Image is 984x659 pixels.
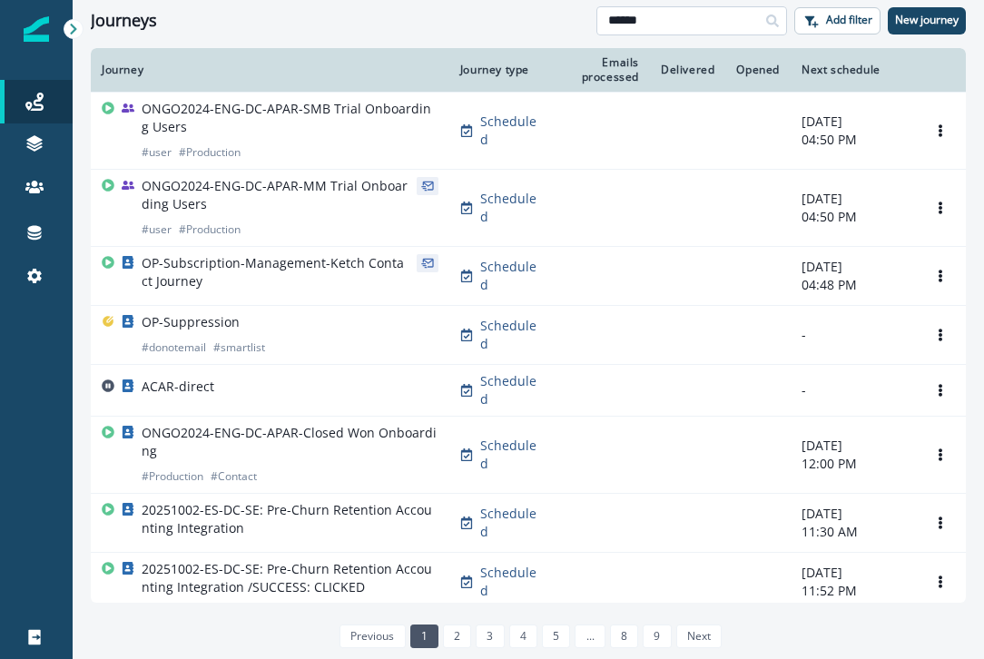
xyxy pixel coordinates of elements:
[91,170,966,247] a: ONGO2024-ENG-DC-APAR-MM Trial Onboarding Users#user#ProductionScheduled-[DATE]04:50 PMOptions
[480,113,537,149] p: Scheduled
[142,177,409,213] p: ONGO2024-ENG-DC-APAR-MM Trial Onboarding Users
[926,509,955,536] button: Options
[610,625,638,648] a: Page 8
[142,221,172,239] p: # user
[802,131,904,149] p: 04:50 PM
[802,455,904,473] p: 12:00 PM
[926,377,955,404] button: Options
[661,63,714,77] div: Delivered
[802,437,904,455] p: [DATE]
[509,625,537,648] a: Page 4
[213,339,265,357] p: # smartlist
[91,247,966,306] a: OP-Subscription-Management-Ketch Contact JourneyScheduled-[DATE]04:48 PMOptions
[91,494,966,553] a: 20251002-ES-DC-SE: Pre-Churn Retention Accounting IntegrationScheduled-[DATE]11:30 AMOptions
[895,14,959,26] p: New journey
[211,467,257,486] p: # Contact
[480,317,537,353] p: Scheduled
[142,313,240,331] p: OP-Suppression
[802,63,904,77] div: Next schedule
[142,501,438,537] p: 20251002-ES-DC-SE: Pre-Churn Retention Accounting Integration
[926,568,955,595] button: Options
[480,372,537,408] p: Scheduled
[142,378,214,396] p: ACAR-direct
[802,564,904,582] p: [DATE]
[102,63,438,77] div: Journey
[926,321,955,349] button: Options
[802,276,904,294] p: 04:48 PM
[142,143,172,162] p: # user
[926,262,955,290] button: Options
[179,143,241,162] p: # Production
[575,625,605,648] a: Jump forward
[410,625,438,648] a: Page 1 is your current page
[24,16,49,42] img: Inflection
[802,208,904,226] p: 04:50 PM
[802,326,904,344] p: -
[802,190,904,208] p: [DATE]
[794,7,881,34] button: Add filter
[676,625,722,648] a: Next page
[480,564,537,600] p: Scheduled
[460,63,537,77] div: Journey type
[476,625,504,648] a: Page 3
[926,441,955,468] button: Options
[826,14,872,26] p: Add filter
[91,365,966,417] a: ACAR-directScheduled--Options
[91,417,966,494] a: ONGO2024-ENG-DC-APAR-Closed Won Onboarding#Production#ContactScheduled-[DATE]12:00 PMOptions
[888,7,966,34] button: New journey
[443,625,471,648] a: Page 2
[142,100,438,136] p: ONGO2024-ENG-DC-APAR-SMB Trial Onboarding Users
[142,560,438,596] p: 20251002-ES-DC-SE: Pre-Churn Retention Accounting Integration /SUCCESS: CLICKED
[802,582,904,600] p: 11:52 PM
[643,625,671,648] a: Page 9
[926,194,955,221] button: Options
[480,437,537,473] p: Scheduled
[802,258,904,276] p: [DATE]
[142,339,206,357] p: # donotemail
[91,553,966,612] a: 20251002-ES-DC-SE: Pre-Churn Retention Accounting Integration /SUCCESS: CLICKEDScheduled-[DATE]11...
[558,55,639,84] div: Emails processed
[926,117,955,144] button: Options
[802,523,904,541] p: 11:30 AM
[91,11,157,31] h1: Journeys
[142,467,203,486] p: # Production
[91,93,966,170] a: ONGO2024-ENG-DC-APAR-SMB Trial Onboarding Users#user#ProductionScheduled-[DATE]04:50 PMOptions
[802,505,904,523] p: [DATE]
[802,113,904,131] p: [DATE]
[480,190,537,226] p: Scheduled
[802,381,904,399] p: -
[480,258,537,294] p: Scheduled
[142,254,409,290] p: OP-Subscription-Management-Ketch Contact Journey
[142,424,438,460] p: ONGO2024-ENG-DC-APAR-Closed Won Onboarding
[179,221,241,239] p: # Production
[480,505,537,541] p: Scheduled
[542,625,570,648] a: Page 5
[736,63,780,77] div: Opened
[335,625,722,648] ul: Pagination
[91,306,966,365] a: OP-Suppression#donotemail#smartlistScheduled--Options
